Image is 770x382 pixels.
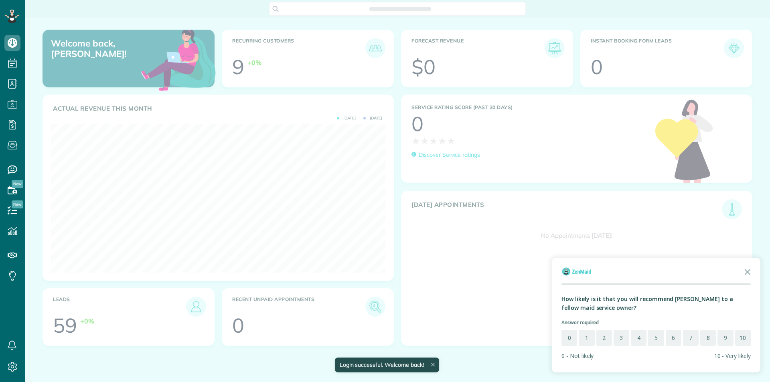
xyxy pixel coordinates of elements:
button: Close the survey [740,263,756,279]
button: 5 [648,330,664,346]
div: Login successful. Welcome back! [334,358,439,372]
span: New [12,180,23,188]
button: 2 [596,330,612,346]
div: How likely is it that you will recommend [PERSON_NAME] to a fellow maid service owner? [561,295,751,312]
p: Answer required [561,319,751,327]
button: 3 [614,330,629,346]
button: 7 [683,330,699,346]
button: 9 [717,330,733,346]
button: 8 [700,330,716,346]
div: 0 - Not likely [561,352,594,360]
button: 10 [735,330,751,346]
div: Survey [552,258,760,372]
img: Company logo [561,267,592,276]
button: 0 [561,330,577,346]
button: 6 [666,330,681,346]
button: 4 [631,330,646,346]
span: New [12,200,23,208]
button: 1 [579,330,594,346]
div: 10 - Very likely [714,352,751,360]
